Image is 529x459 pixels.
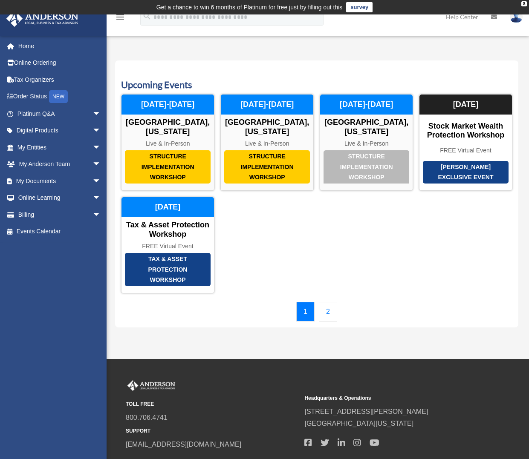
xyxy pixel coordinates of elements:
span: arrow_drop_down [93,156,110,173]
div: Live & In-Person [320,140,413,147]
i: menu [115,12,125,22]
a: Online Learningarrow_drop_down [6,189,114,207]
a: [GEOGRAPHIC_DATA][US_STATE] [304,420,413,427]
a: [PERSON_NAME] Exclusive Event Stock Market Wealth Protection Workshop FREE Virtual Event [DATE] [419,94,512,191]
div: Structure Implementation Workshop [224,150,310,184]
h3: Upcoming Events [121,78,512,92]
div: [DATE] [419,95,512,115]
a: Structure Implementation Workshop [GEOGRAPHIC_DATA], [US_STATE] Live & In-Person [DATE]-[DATE] [220,94,314,191]
a: Platinum Q&Aarrow_drop_down [6,105,114,122]
i: search [142,11,152,21]
small: Headquarters & Operations [304,394,477,403]
a: 1 [296,302,315,321]
div: [DATE] [121,197,214,218]
div: [DATE]-[DATE] [221,95,313,115]
a: Tax Organizers [6,71,114,88]
div: [GEOGRAPHIC_DATA], [US_STATE] [121,118,214,136]
a: My Anderson Teamarrow_drop_down [6,156,114,173]
a: Events Calendar [6,223,110,240]
a: [EMAIL_ADDRESS][DOMAIN_NAME] [126,441,241,448]
div: Structure Implementation Workshop [324,150,409,184]
div: Live & In-Person [221,140,313,147]
a: Order StatusNEW [6,88,114,106]
div: [DATE]-[DATE] [320,95,413,115]
div: Live & In-Person [121,140,214,147]
a: Online Ordering [6,55,114,72]
small: TOLL FREE [126,400,298,409]
small: SUPPORT [126,427,298,436]
span: arrow_drop_down [93,206,110,224]
img: Anderson Advisors Platinum Portal [4,10,81,27]
div: FREE Virtual Event [121,243,214,250]
a: Home [6,37,114,55]
span: arrow_drop_down [93,122,110,140]
a: Billingarrow_drop_down [6,206,114,223]
div: close [521,1,527,6]
a: menu [115,15,125,22]
img: Anderson Advisors Platinum Portal [126,380,177,391]
div: Stock Market Wealth Protection Workshop [419,122,512,140]
a: 800.706.4741 [126,414,168,421]
a: Structure Implementation Workshop [GEOGRAPHIC_DATA], [US_STATE] Live & In-Person [DATE]-[DATE] [320,94,413,191]
a: 2 [319,302,337,321]
a: Tax & Asset Protection Workshop Tax & Asset Protection Workshop FREE Virtual Event [DATE] [121,197,214,293]
span: arrow_drop_down [93,105,110,123]
div: [GEOGRAPHIC_DATA], [US_STATE] [320,118,413,136]
a: [STREET_ADDRESS][PERSON_NAME] [304,408,428,415]
div: Tax & Asset Protection Workshop [121,221,214,239]
div: [DATE]-[DATE] [121,95,214,115]
span: arrow_drop_down [93,139,110,156]
a: survey [346,2,373,12]
a: Digital Productsarrow_drop_down [6,122,114,139]
span: arrow_drop_down [93,189,110,207]
div: Structure Implementation Workshop [125,150,211,184]
img: User Pic [510,11,523,23]
span: arrow_drop_down [93,172,110,190]
div: FREE Virtual Event [419,147,512,154]
a: My Entitiesarrow_drop_down [6,139,114,156]
div: NEW [49,90,68,103]
div: [GEOGRAPHIC_DATA], [US_STATE] [221,118,313,136]
a: My Documentsarrow_drop_down [6,172,114,189]
div: Tax & Asset Protection Workshop [125,253,211,286]
a: Structure Implementation Workshop [GEOGRAPHIC_DATA], [US_STATE] Live & In-Person [DATE]-[DATE] [121,94,214,191]
div: Get a chance to win 6 months of Platinum for free just by filling out this [156,2,343,12]
div: [PERSON_NAME] Exclusive Event [423,161,509,184]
